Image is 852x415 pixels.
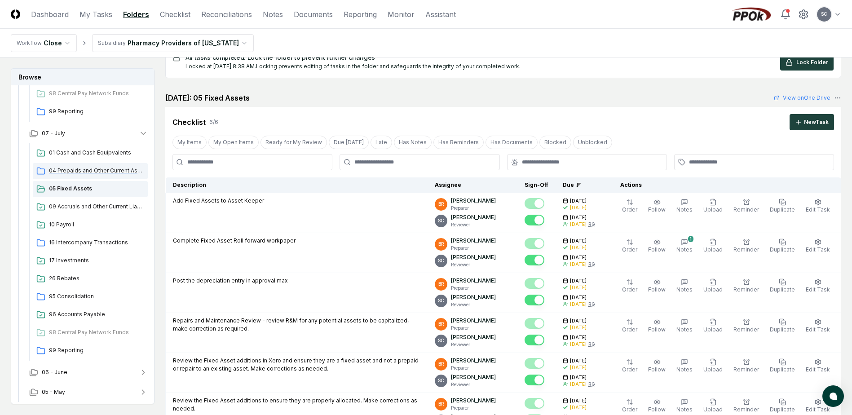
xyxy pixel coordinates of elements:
div: [DATE] [570,364,587,371]
button: Edit Task [804,317,832,336]
span: Follow [648,206,666,213]
span: Notes [676,326,693,333]
span: SC [438,257,444,264]
span: BR [438,281,444,287]
button: Duplicate [768,277,797,296]
span: [DATE] [570,358,587,364]
button: SC [816,6,832,22]
button: Reminder [732,277,761,296]
div: Checklist [172,117,206,128]
a: View onOne Drive [774,94,830,102]
span: 04 Prepaids and Other Current Assets [49,167,144,175]
h2: [DATE]: 05 Fixed Assets [165,93,250,103]
span: Edit Task [806,406,830,413]
button: Order [620,197,639,216]
span: BR [438,241,444,247]
div: RG [588,261,595,268]
span: 98 Central Pay Network Funds [49,328,144,336]
div: New Task [804,118,829,126]
p: Preparer [451,365,496,371]
p: Reviewer [451,261,496,268]
span: Order [622,206,637,213]
a: My Tasks [79,9,112,20]
span: 09 Accruals and Other Current Liabilities [49,203,144,211]
span: Edit Task [806,286,830,293]
span: Upload [703,286,723,293]
button: Unblocked [573,136,612,149]
button: Order [620,357,639,375]
span: SC [438,297,444,304]
button: atlas-launcher [822,385,844,407]
span: Order [622,366,637,373]
button: Upload [702,277,724,296]
span: Follow [648,286,666,293]
button: Order [620,317,639,336]
span: 26 Rebates [49,274,144,283]
span: Follow [648,246,666,253]
div: [DATE] [570,204,587,211]
button: Has Notes [394,136,432,149]
button: My Items [172,136,207,149]
p: [PERSON_NAME] [451,277,496,285]
a: 98 Central Pay Network Funds [33,325,148,341]
div: RG [588,221,595,228]
p: Complete Fixed Asset Roll forward workpaper [173,237,296,245]
span: Lock Folder [796,58,828,66]
a: Dashboard [31,9,69,20]
p: Preparer [451,405,496,411]
span: BR [438,201,444,207]
span: 17 Investments [49,256,144,265]
button: Ready for My Review [260,136,327,149]
a: Folders [123,9,149,20]
span: 01 Cash and Cash Equipvalents [49,149,144,157]
button: Edit Task [804,277,832,296]
p: [PERSON_NAME] [451,317,496,325]
a: Monitor [388,9,415,20]
span: Reminder [733,326,759,333]
span: [DATE] [570,294,587,301]
span: [DATE] [570,334,587,341]
span: BR [438,361,444,367]
span: Notes [676,406,693,413]
p: Review the Fixed Asset additions in Xero and ensure they are a fixed asset and not a prepaid or r... [173,357,420,373]
a: 99 Reporting [33,104,148,120]
div: [DATE] [570,284,587,291]
span: Upload [703,326,723,333]
div: Due [563,181,599,189]
button: Mark complete [525,335,544,345]
a: 17 Investments [33,253,148,269]
a: Reconciliations [201,9,252,20]
button: Due Today [329,136,369,149]
a: Documents [294,9,333,20]
button: Duplicate [768,237,797,256]
span: 06 - June [42,368,67,376]
p: Preparer [451,325,496,331]
div: [DATE] [570,261,587,268]
span: 10 Payroll [49,221,144,229]
span: Upload [703,406,723,413]
button: Follow [646,197,667,216]
div: [DATE] [570,404,587,411]
img: Logo [11,9,20,19]
button: Order [620,237,639,256]
div: [DATE] [570,381,587,388]
button: Reminder [732,197,761,216]
div: Workflow [17,39,42,47]
span: 16 Intercompany Transactions [49,238,144,247]
span: [DATE] [570,278,587,284]
button: Mark complete [525,398,544,409]
span: Follow [648,406,666,413]
nav: breadcrumb [11,34,254,52]
p: Preparer [451,285,496,291]
p: [PERSON_NAME] [451,333,496,341]
button: Follow [646,277,667,296]
div: [DATE] [570,221,587,228]
button: Has Reminders [433,136,484,149]
span: Duplicate [770,366,795,373]
span: 98 Central Pay Network Funds [49,89,144,97]
button: Upload [702,197,724,216]
button: Duplicate [768,197,797,216]
span: [DATE] [570,238,587,244]
button: Mark complete [525,295,544,305]
span: [DATE] [570,318,587,324]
